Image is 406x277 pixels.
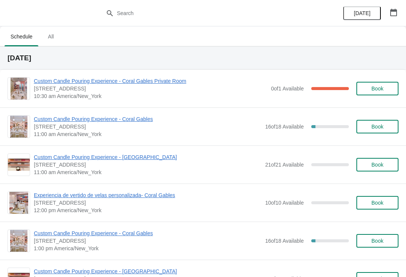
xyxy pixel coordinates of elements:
img: Custom Candle Pouring Experience - Coral Gables | 154 Giralda Avenue, Coral Gables, FL, USA | 1:0... [10,230,28,252]
span: [DATE] [354,10,370,16]
span: All [41,30,60,43]
span: Experiencia de vertido de velas personalizada- Coral Gables [34,191,261,199]
button: Book [356,158,398,171]
span: [STREET_ADDRESS] [34,237,261,245]
span: [STREET_ADDRESS] [34,85,267,92]
span: [STREET_ADDRESS] [34,199,261,207]
span: Book [371,238,383,244]
span: 10:30 am America/New_York [34,92,267,100]
span: 11:00 am America/New_York [34,130,261,138]
input: Search [117,6,304,20]
span: Custom Candle Pouring Experience - Coral Gables [34,230,261,237]
img: Custom Candle Pouring Experience - Coral Gables Private Room | 154 Giralda Avenue, Coral Gables, ... [11,78,27,99]
span: [STREET_ADDRESS] [34,161,261,168]
span: 16 of 18 Available [265,238,304,244]
span: Custom Candle Pouring Experience - [GEOGRAPHIC_DATA] [34,153,261,161]
button: [DATE] [343,6,381,20]
span: 1:00 pm America/New_York [34,245,261,252]
button: Book [356,196,398,210]
span: Schedule [5,30,38,43]
h2: [DATE] [8,54,398,62]
span: [STREET_ADDRESS] [34,123,261,130]
span: Book [371,124,383,130]
span: Custom Candle Pouring Experience - Coral Gables [34,115,261,123]
span: 11:00 am America/New_York [34,168,261,176]
span: 21 of 21 Available [265,162,304,168]
span: Book [371,162,383,168]
img: Custom Candle Pouring Experience - Fort Lauderdale | 914 East Las Olas Boulevard, Fort Lauderdale... [8,159,30,171]
span: 12:00 pm America/New_York [34,207,261,214]
button: Book [356,82,398,95]
span: Book [371,86,383,92]
img: Custom Candle Pouring Experience - Coral Gables | 154 Giralda Avenue, Coral Gables, FL, USA | 11:... [10,116,28,138]
span: Book [371,200,383,206]
span: 0 of 1 Available [271,86,304,92]
img: Experiencia de vertido de velas personalizada- Coral Gables | 154 Giralda Avenue, Coral Gables, F... [9,192,28,214]
span: 16 of 18 Available [265,124,304,130]
span: Custom Candle Pouring Experience - [GEOGRAPHIC_DATA] [34,268,261,275]
button: Book [356,120,398,133]
span: 10 of 10 Available [265,200,304,206]
span: Custom Candle Pouring Experience - Coral Gables Private Room [34,77,267,85]
button: Book [356,234,398,248]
